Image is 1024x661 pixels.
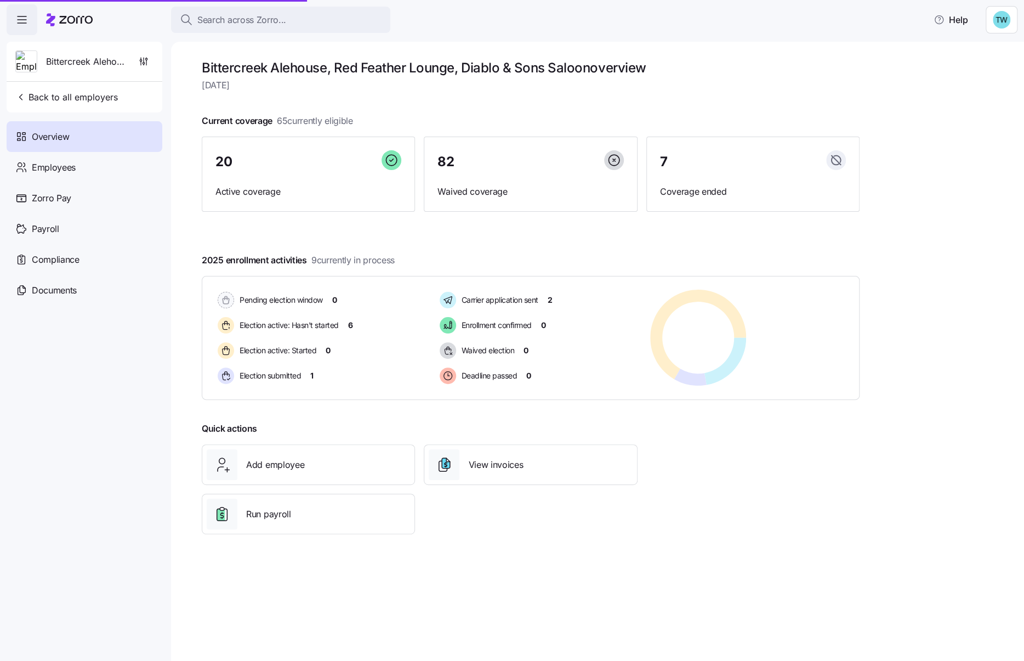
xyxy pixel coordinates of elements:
[215,185,401,199] span: Active coverage
[16,51,37,73] img: Employer logo
[660,155,668,168] span: 7
[660,185,846,199] span: Coverage ended
[7,121,162,152] a: Overview
[202,422,257,436] span: Quick actions
[7,183,162,213] a: Zorro Pay
[15,91,118,104] span: Back to all employers
[236,345,316,356] span: Election active: Started
[202,114,353,128] span: Current coverage
[332,295,337,306] span: 0
[993,11,1010,29] img: 32937354431b6fac41268ea6adc9222f
[32,253,79,267] span: Compliance
[468,458,523,472] span: View invoices
[526,370,531,381] span: 0
[32,284,77,297] span: Documents
[524,345,528,356] span: 0
[277,114,353,128] span: 65 currently eligible
[32,191,71,205] span: Zorro Pay
[246,458,304,472] span: Add employee
[236,295,323,306] span: Pending election window
[246,507,291,521] span: Run payroll
[310,370,314,381] span: 1
[458,370,517,381] span: Deadline passed
[548,295,553,306] span: 2
[925,9,977,31] button: Help
[437,185,623,199] span: Waived coverage
[202,253,395,267] span: 2025 enrollment activities
[458,345,515,356] span: Waived election
[311,253,395,267] span: 9 currently in process
[326,345,331,356] span: 0
[236,320,339,331] span: Election active: Hasn't started
[32,222,59,236] span: Payroll
[32,161,76,174] span: Employees
[541,320,546,331] span: 0
[202,78,860,92] span: [DATE]
[7,275,162,306] a: Documents
[7,244,162,275] a: Compliance
[458,295,538,306] span: Carrier application sent
[46,55,125,69] span: Bittercreek Alehouse, Red Feather Lounge, Diablo & Sons Saloon
[7,213,162,244] a: Payroll
[202,59,860,76] h1: Bittercreek Alehouse, Red Feather Lounge, Diablo & Sons Saloon overview
[236,370,301,381] span: Election submitted
[171,7,390,33] button: Search across Zorro...
[458,320,532,331] span: Enrollment confirmed
[934,13,968,26] span: Help
[197,13,286,27] span: Search across Zorro...
[215,155,232,168] span: 20
[348,320,353,331] span: 6
[7,152,162,183] a: Employees
[32,130,69,144] span: Overview
[11,86,122,108] button: Back to all employers
[437,155,454,168] span: 82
